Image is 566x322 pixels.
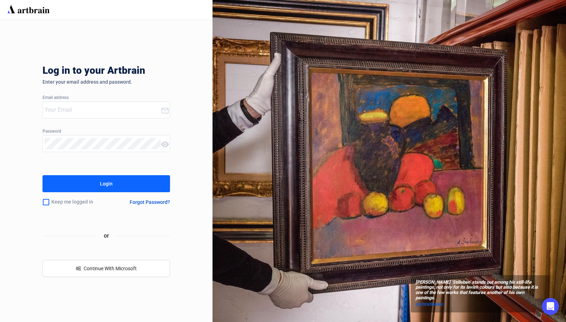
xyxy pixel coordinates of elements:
div: Email address [43,95,170,100]
span: [PERSON_NAME] ‘Stilleben’ stands out among his still-life paintings, not only for its lavish colo... [415,280,544,301]
span: or [98,231,115,240]
div: Login [100,178,113,189]
div: Password [43,129,170,134]
div: Keep me logged in [43,195,113,210]
div: Open Intercom Messenger [542,298,559,315]
div: Log in to your Artbrain [43,65,255,79]
span: windows [76,266,81,271]
a: @christiesinc [415,301,544,308]
div: Forgot Password? [130,199,170,205]
span: Continue With Microsoft [84,266,137,271]
button: Login [43,175,170,192]
div: Enter your email address and password. [43,79,170,85]
input: Your Email [45,104,161,116]
button: windowsContinue With Microsoft [43,260,170,277]
span: @christiesinc [415,301,443,307]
